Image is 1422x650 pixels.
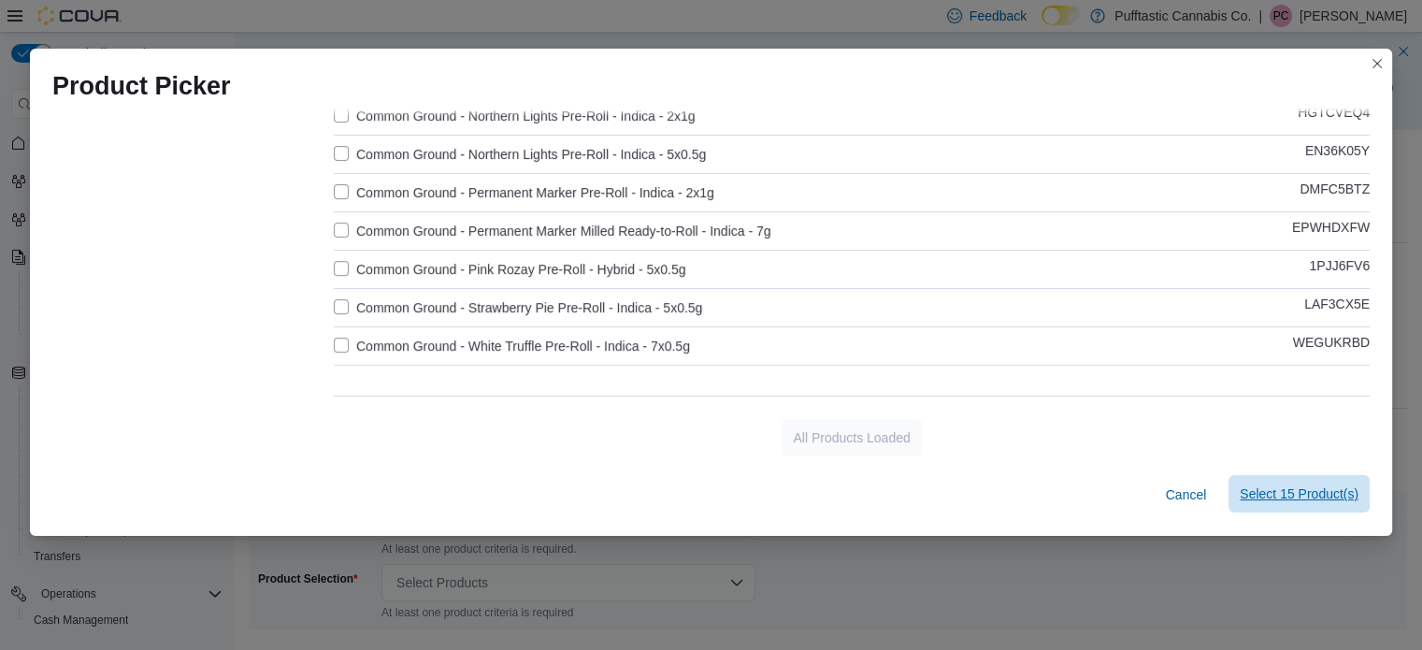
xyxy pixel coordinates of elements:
span: All Products Loaded [793,428,910,447]
p: LAF3CX5E [1304,296,1370,319]
span: Select 15 Product(s) [1240,484,1358,503]
label: Common Ground - Permanent Marker Pre-Roll - Indica - 2x1g [334,181,714,204]
label: Common Ground - Strawberry Pie Pre-Roll - Indica - 5x0.5g [334,296,702,319]
p: EN36K05Y [1305,143,1370,166]
span: Cancel [1166,485,1207,504]
p: WEGUKRBD [1293,335,1370,357]
button: Cancel [1158,476,1214,513]
p: EPWHDXFW [1292,220,1370,242]
label: Common Ground - Northern Lights Pre-Roll - Indica - 2x1g [334,105,696,127]
p: 1PJJ6FV6 [1309,258,1370,281]
button: Select 15 Product(s) [1228,475,1370,513]
label: Common Ground - Pink Rozay Pre-Roll - Hybrid - 5x0.5g [334,258,685,281]
p: DMFC5BTZ [1300,181,1370,204]
label: Common Ground - Northern Lights Pre-Roll - Indica - 5x0.5g [334,143,706,166]
label: Common Ground - White Truffle Pre-Roll - Indica - 7x0.5g [334,335,690,357]
h1: Product Picker [52,71,231,101]
label: Common Ground - Permanent Marker Milled Ready-to-Roll - Indica - 7g [334,220,771,242]
button: Closes this modal window [1366,52,1388,75]
button: All Products Loaded [782,419,921,456]
p: HGTCVEQ4 [1298,105,1370,127]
